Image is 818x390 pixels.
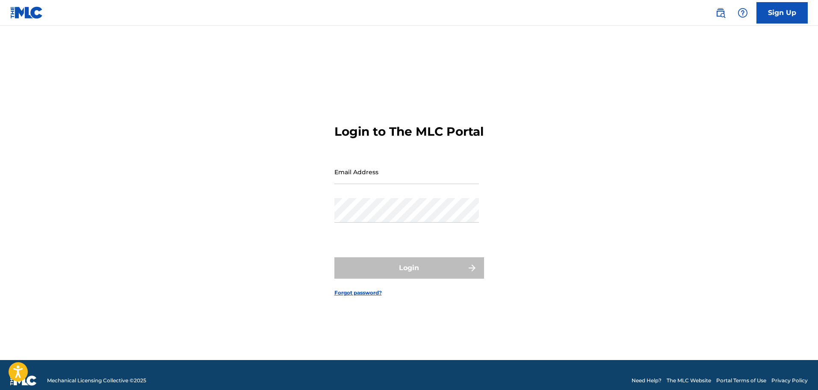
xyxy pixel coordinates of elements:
a: Privacy Policy [771,377,808,384]
img: search [715,8,726,18]
span: Mechanical Licensing Collective © 2025 [47,377,146,384]
a: Public Search [712,4,729,21]
div: Help [734,4,751,21]
img: logo [10,375,37,386]
a: Forgot password? [334,289,382,297]
img: help [738,8,748,18]
a: Portal Terms of Use [716,377,766,384]
a: Need Help? [632,377,661,384]
a: Sign Up [756,2,808,24]
h3: Login to The MLC Portal [334,124,484,139]
img: MLC Logo [10,6,43,19]
a: The MLC Website [667,377,711,384]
